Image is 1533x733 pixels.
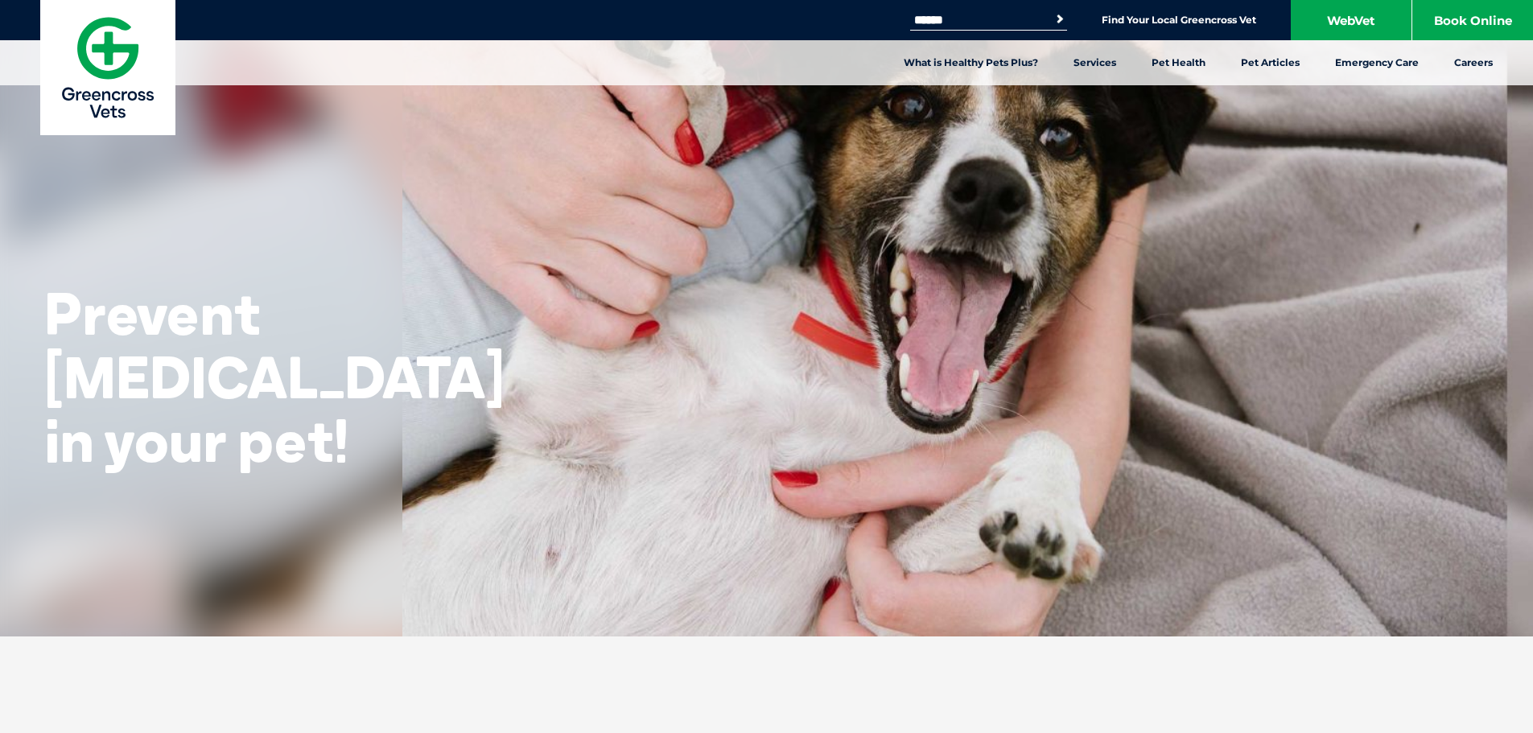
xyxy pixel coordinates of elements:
[886,40,1056,85] a: What is Healthy Pets Plus?
[1134,40,1223,85] a: Pet Health
[1223,40,1317,85] a: Pet Articles
[1317,40,1436,85] a: Emergency Care
[1052,11,1068,27] button: Search
[1436,40,1510,85] a: Careers
[1102,14,1256,27] a: Find Your Local Greencross Vet
[1056,40,1134,85] a: Services
[44,282,505,473] h2: Prevent [MEDICAL_DATA] in your pet!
